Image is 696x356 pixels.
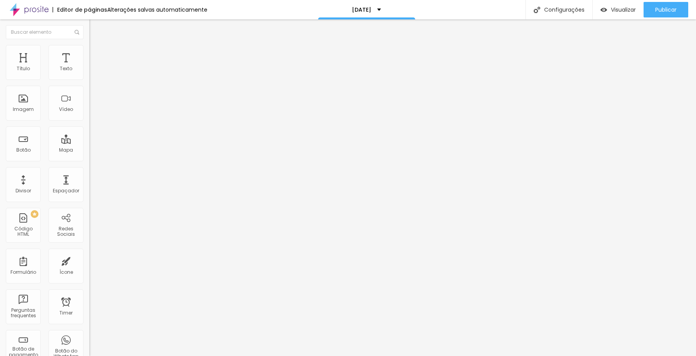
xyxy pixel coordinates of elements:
[50,226,81,237] div: Redes Sociais
[8,308,38,319] div: Perguntas frequentes
[6,25,84,39] input: Buscar elemento
[352,7,371,12] p: [DATE]
[600,7,607,13] img: view-1.svg
[59,310,73,316] div: Timer
[59,107,73,112] div: Vídeo
[17,66,30,71] div: Título
[534,7,540,13] img: Icone
[59,270,73,275] div: Ícone
[13,107,34,112] div: Imagem
[655,7,677,13] span: Publicar
[16,147,31,153] div: Botão
[16,188,31,194] div: Divisor
[611,7,636,13] span: Visualizar
[75,30,79,35] img: Icone
[60,66,72,71] div: Texto
[644,2,688,17] button: Publicar
[107,7,207,12] div: Alterações salvas automaticamente
[8,226,38,237] div: Código HTML
[59,147,73,153] div: Mapa
[10,270,36,275] div: Formulário
[53,188,79,194] div: Espaçador
[593,2,644,17] button: Visualizar
[52,7,107,12] div: Editor de páginas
